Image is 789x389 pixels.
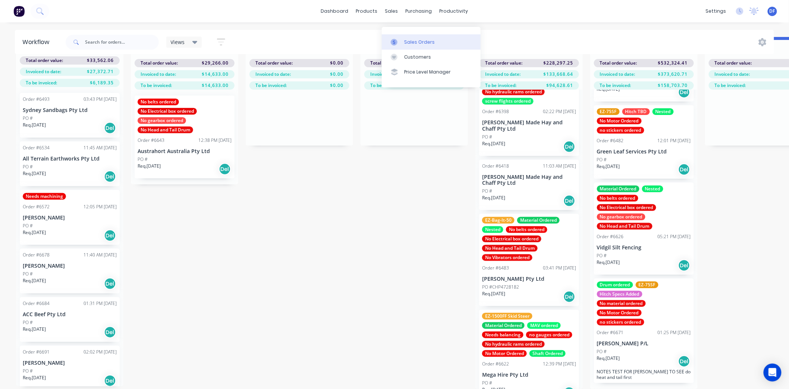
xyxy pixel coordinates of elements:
p: Req. [DATE] [23,229,46,236]
p: PO # [23,368,33,374]
div: No hydraulic rams ordered [482,341,545,348]
div: no stickers ordered [597,319,644,326]
p: Req. [DATE] [597,163,620,170]
div: EZ-1500FF Skid Steer [482,313,532,320]
div: Hitch TBD [622,108,650,115]
p: Req. [DATE] [597,86,620,93]
span: $27,372.71 [87,68,114,75]
span: Total order value: [370,60,408,66]
div: 02:22 PM [DATE] [543,108,576,115]
p: [PERSON_NAME] Pty Ltd [482,276,576,282]
div: Order #6534 [23,144,50,151]
div: Order #6691 [23,349,50,355]
div: Workflow [22,38,53,47]
div: 12:01 PM [DATE] [658,137,691,144]
span: To be invoiced: [141,82,172,89]
div: 05:21 PM [DATE] [658,233,691,240]
p: PO # [23,115,33,122]
div: Del [678,86,690,98]
div: No belts ordered [597,195,638,202]
div: Del [678,259,690,271]
div: Order #6671 [597,329,624,336]
p: Req. [DATE] [597,259,620,266]
div: Material OrderedNestedNo belts orderedNo Electrical box orderedNo gearbox orderedNo Head and Tail... [594,183,694,275]
div: 12:05 PM [DATE] [84,203,117,210]
span: $29,266.00 [202,60,229,66]
div: Order #6643 [138,137,164,144]
span: To be invoiced: [715,82,746,89]
p: ACC Beef Pty Ltd [23,311,117,318]
div: No Electrical box ordered [482,236,541,242]
div: Drum ordered [597,281,633,288]
div: Order #6622 [482,361,509,367]
div: Order #653411:45 AM [DATE]All Terrain Earthworks Pty LtdPO #Req.[DATE]Del [20,141,120,186]
p: PO # [597,156,607,163]
div: No gearbox ordered [597,214,645,220]
span: Total order value: [600,60,637,66]
div: No material ordered [597,300,646,307]
div: EZ-Bag-It-50Material OrderedNestedNo belts orderedNo Electrical box orderedNo Head and Tail DrumN... [479,214,579,306]
div: Del [104,278,116,290]
div: no stickers ordered [597,127,644,134]
span: $14,633.00 [202,71,229,78]
p: PO #CHP4728182 [482,284,519,290]
div: No hydraulic rams ordered [482,88,545,95]
span: DF [770,8,775,15]
span: Total order value: [141,60,178,66]
span: Total order value: [26,57,63,64]
div: 03:41 PM [DATE] [543,265,576,271]
span: To be invoiced: [26,80,57,86]
div: Order #6483 [482,265,509,271]
div: Order #668401:31 PM [DATE]ACC Beef Pty LtdPO #Req.[DATE]Del [20,297,120,342]
p: [PERSON_NAME] Made Hay and Chaff Pty Ltd [482,174,576,187]
p: Req. [DATE] [138,163,161,169]
span: Invoiced to date: [600,71,635,78]
p: [PERSON_NAME] P/L [597,340,691,347]
p: PO # [138,156,148,163]
p: Req. [DATE] [23,122,46,128]
div: No Electrical box ordered [138,108,197,115]
div: Del [219,163,231,175]
div: No belts orderedNo Electrical box orderedNo gearbox orderedNo Head and Tail DrumOrder #664312:38 ... [135,96,235,178]
div: 01:31 PM [DATE] [84,300,117,307]
span: Invoiced to date: [715,71,750,78]
div: Order #6398 [482,108,509,115]
div: No Head and Tail Drum [482,245,538,252]
p: NOTES TEST FOR [PERSON_NAME] TO SEE do heat and tail first [597,369,691,380]
span: Views [171,38,185,46]
div: Nested [482,226,503,233]
div: Del [563,141,575,153]
span: $6,189.35 [90,80,114,86]
div: Hitch Specs Added [597,291,642,298]
img: Factory [13,6,25,17]
span: Total order value: [485,60,522,66]
div: Order #667811:40 AM [DATE][PERSON_NAME]PO #Req.[DATE]Del [20,249,120,293]
span: $373,620.71 [658,71,688,78]
span: Invoiced to date: [370,71,406,78]
div: Order #641811:03 AM [DATE][PERSON_NAME] Made Hay and Chaff Pty LtdPO #Req.[DATE]Del [479,160,579,211]
div: EZ-75SF [597,108,620,115]
div: MAV ordered [527,322,561,329]
span: $33,562.06 [87,57,114,64]
div: Del [563,291,575,303]
div: Needs machining [23,193,66,200]
div: No Motor Ordered [482,350,527,357]
p: All Terrain Earthworks Pty Ltd [23,156,117,162]
p: Req. [DATE] [23,170,46,177]
div: Order #649303:43 PM [DATE]Sydney Sandbags Pty LtdPO #Req.[DATE]Del [20,93,120,138]
div: EZ-75SF [636,281,658,288]
div: Nested [642,186,663,192]
div: products [352,6,381,17]
div: Order #6626 [597,233,624,240]
div: Material Ordered [482,322,525,329]
span: $94,628.61 [546,82,573,89]
p: Sydney Sandbags Pty Ltd [23,107,117,113]
div: productivity [436,6,472,17]
p: Green Leaf Services Pty Ltd [597,149,691,155]
div: 11:03 AM [DATE] [543,163,576,169]
div: No Motor Ordered [597,309,642,316]
div: Del [104,122,116,134]
input: Search for orders... [85,35,159,50]
div: Nested [653,108,674,115]
a: Sales Orders [382,34,481,49]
